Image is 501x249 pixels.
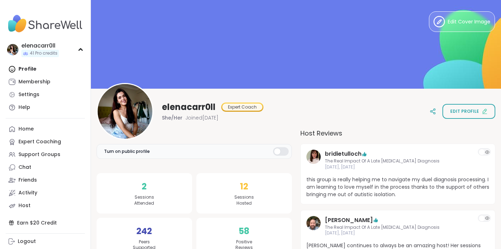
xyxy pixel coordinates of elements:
[450,108,479,115] span: Edit profile
[30,50,58,56] span: 41 Pro credits
[6,101,85,114] a: Help
[18,78,50,85] div: Membership
[136,225,152,238] span: 242
[18,151,60,158] div: Support Groups
[134,194,154,206] span: Sessions Attended
[185,114,218,121] span: Joined [DATE]
[18,177,37,184] div: Friends
[6,187,85,199] a: Activity
[18,104,30,111] div: Help
[6,174,85,187] a: Friends
[325,150,361,158] a: bridietulloch
[306,216,321,237] a: Brian_L
[234,194,254,206] span: Sessions Hosted
[162,101,216,113] span: elenacarr0ll
[306,150,321,164] img: bridietulloch
[6,148,85,161] a: Support Groups
[239,225,249,238] span: 58
[448,18,490,26] span: Edit Cover Image
[18,126,34,133] div: Home
[306,176,490,198] span: this group is really helping me to navigate my duel diagnosis processing. I am learning to love m...
[325,230,471,236] span: [DATE], [DATE]
[6,161,85,174] a: Chat
[429,11,495,32] button: Edit Cover Image
[21,42,59,50] div: elenacarr0ll
[98,84,152,139] img: elenacarr0ll
[240,180,248,193] span: 12
[6,123,85,135] a: Home
[6,235,85,248] a: Logout
[6,88,85,101] a: Settings
[325,225,471,231] span: The Real Impact Of A Late [MEDICAL_DATA] Diagnosis
[325,158,471,164] span: The Real Impact Of A Late [MEDICAL_DATA] Diagnosis
[6,135,85,148] a: Expert Coaching
[104,148,150,155] span: Turn on public profile
[18,202,31,209] div: Host
[18,138,61,145] div: Expert Coaching
[306,150,321,170] a: bridietulloch
[306,216,321,230] img: Brian_L
[142,180,147,193] span: 2
[442,104,495,119] button: Edit profile
[18,189,37,197] div: Activity
[6,11,85,36] img: ShareWell Nav Logo
[18,91,39,98] div: Settings
[18,238,36,245] div: Logout
[325,164,471,170] span: [DATE], [DATE]
[222,104,262,111] div: Expert Coach
[6,216,85,229] div: Earn $20 Credit
[18,164,31,171] div: Chat
[6,76,85,88] a: Membership
[7,44,18,55] img: elenacarr0ll
[325,216,373,225] a: [PERSON_NAME]
[6,199,85,212] a: Host
[162,114,183,121] span: She/Her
